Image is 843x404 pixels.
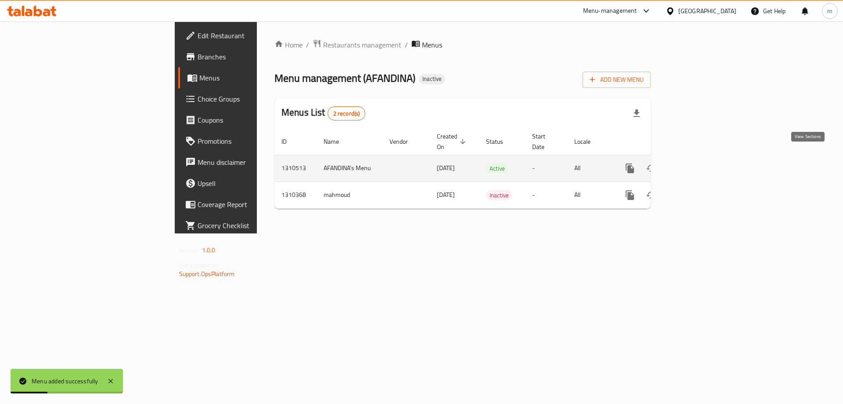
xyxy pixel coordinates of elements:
[178,25,316,46] a: Edit Restaurant
[198,199,309,210] span: Coverage Report
[179,244,201,256] span: Version:
[198,30,309,41] span: Edit Restaurant
[405,40,408,50] li: /
[178,152,316,173] a: Menu disclaimer
[274,128,711,209] table: enhanced table
[179,268,235,280] a: Support.OpsPlatform
[437,189,455,200] span: [DATE]
[317,155,382,182] td: AFANDINA's Menu
[178,215,316,236] a: Grocery Checklist
[486,136,515,147] span: Status
[583,6,637,16] div: Menu-management
[198,115,309,125] span: Coupons
[532,131,557,152] span: Start Date
[274,39,651,51] nav: breadcrumb
[486,190,512,200] span: Inactive
[32,376,98,386] div: Menu added successfully
[389,136,419,147] span: Vendor
[574,136,602,147] span: Locale
[198,157,309,167] span: Menu disclaimer
[328,106,366,120] div: Total records count
[178,131,316,152] a: Promotions
[620,185,641,206] button: more
[323,40,401,50] span: Restaurants management
[202,244,216,256] span: 1.0.0
[525,182,567,208] td: -
[641,185,662,206] button: Change Status
[437,162,455,174] span: [DATE]
[198,178,309,189] span: Upsell
[178,88,316,109] a: Choice Groups
[178,194,316,215] a: Coverage Report
[328,109,365,118] span: 2 record(s)
[281,106,365,120] h2: Menus List
[178,67,316,88] a: Menus
[178,109,316,131] a: Coupons
[641,158,662,179] button: Change Status
[422,40,442,50] span: Menus
[199,73,309,83] span: Menus
[198,51,309,62] span: Branches
[179,259,220,271] span: Get support on:
[437,131,468,152] span: Created On
[567,155,612,182] td: All
[198,94,309,104] span: Choice Groups
[583,72,651,88] button: Add New Menu
[590,74,644,85] span: Add New Menu
[419,74,445,84] div: Inactive
[178,46,316,67] a: Branches
[317,182,382,208] td: mahmoud
[324,136,350,147] span: Name
[198,220,309,231] span: Grocery Checklist
[678,6,736,16] div: [GEOGRAPHIC_DATA]
[313,39,401,51] a: Restaurants management
[486,164,508,174] span: Active
[198,136,309,146] span: Promotions
[567,182,612,208] td: All
[525,155,567,182] td: -
[178,173,316,194] a: Upsell
[612,128,711,155] th: Actions
[281,136,298,147] span: ID
[419,75,445,83] span: Inactive
[827,6,832,16] span: m
[274,68,415,88] span: Menu management ( AFANDINA )
[626,103,647,124] div: Export file
[620,158,641,179] button: more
